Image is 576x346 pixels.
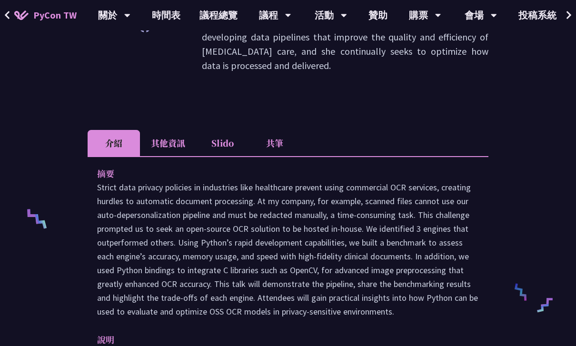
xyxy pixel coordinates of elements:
p: 摘要 [97,167,460,180]
p: Strict data privacy policies in industries like healthcare prevent using commercial OCR services,... [97,180,479,318]
li: 介紹 [88,130,140,156]
li: 共筆 [248,130,301,156]
img: Home icon of PyCon TW 2025 [14,10,29,20]
a: PyCon TW [5,3,86,27]
li: 其他資訊 [140,130,196,156]
li: Slido [196,130,248,156]
span: PyCon TW [33,8,77,22]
